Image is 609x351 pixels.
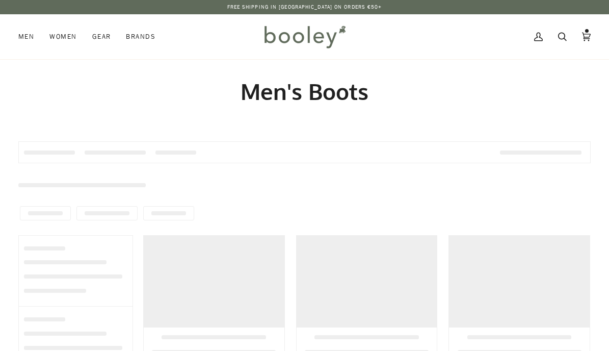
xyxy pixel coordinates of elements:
a: Men [18,14,42,59]
h1: Men's Boots [18,78,591,106]
span: Gear [92,32,111,42]
p: Free Shipping in [GEOGRAPHIC_DATA] on Orders €50+ [227,3,382,11]
a: Women [42,14,84,59]
a: Brands [118,14,163,59]
span: Men [18,32,34,42]
img: Booley [260,22,349,52]
a: Gear [85,14,119,59]
span: Women [49,32,76,42]
span: Brands [126,32,155,42]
